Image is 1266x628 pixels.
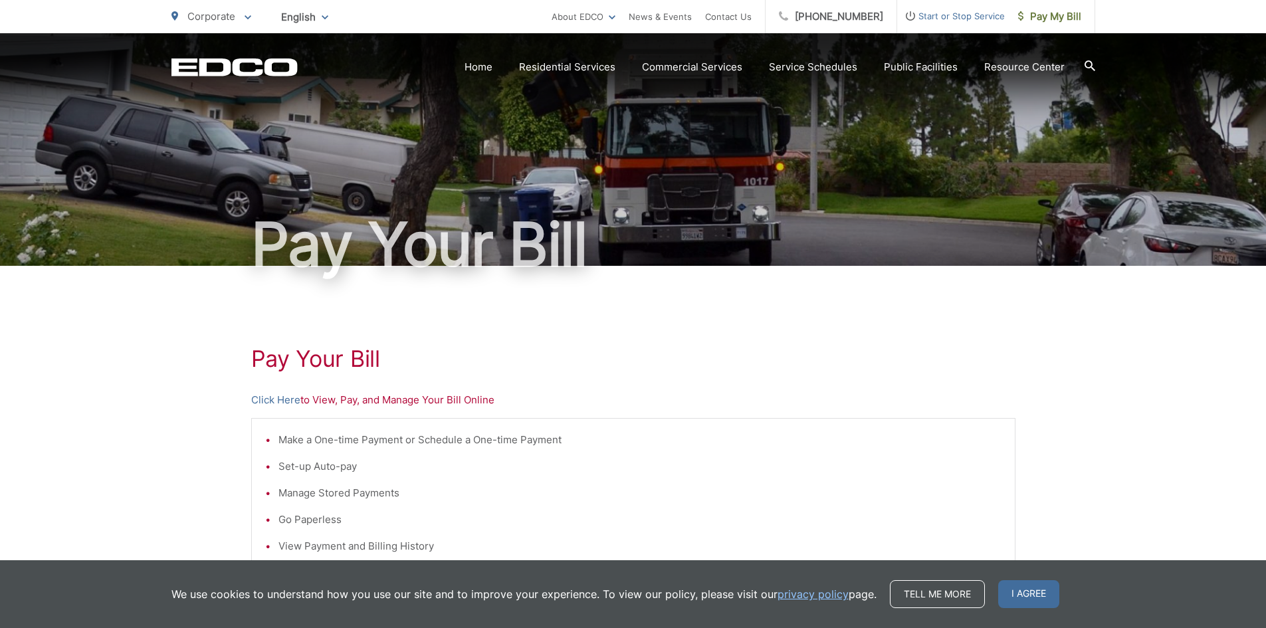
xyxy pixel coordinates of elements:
[884,59,958,75] a: Public Facilities
[778,586,849,602] a: privacy policy
[984,59,1065,75] a: Resource Center
[278,432,1002,448] li: Make a One-time Payment or Schedule a One-time Payment
[1018,9,1081,25] span: Pay My Bill
[187,10,235,23] span: Corporate
[251,392,300,408] a: Click Here
[629,9,692,25] a: News & Events
[171,211,1095,278] h1: Pay Your Bill
[171,586,877,602] p: We use cookies to understand how you use our site and to improve your experience. To view our pol...
[251,346,1015,372] h1: Pay Your Bill
[171,58,298,76] a: EDCD logo. Return to the homepage.
[465,59,492,75] a: Home
[278,538,1002,554] li: View Payment and Billing History
[519,59,615,75] a: Residential Services
[278,512,1002,528] li: Go Paperless
[271,5,338,29] span: English
[998,580,1059,608] span: I agree
[642,59,742,75] a: Commercial Services
[251,392,1015,408] p: to View, Pay, and Manage Your Bill Online
[278,485,1002,501] li: Manage Stored Payments
[705,9,752,25] a: Contact Us
[769,59,857,75] a: Service Schedules
[890,580,985,608] a: Tell me more
[278,459,1002,474] li: Set-up Auto-pay
[552,9,615,25] a: About EDCO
